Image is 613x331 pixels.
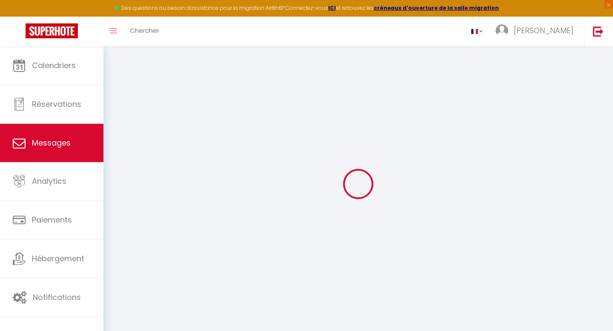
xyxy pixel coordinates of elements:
[496,24,508,37] img: ...
[123,17,166,46] a: Chercher
[32,137,71,148] span: Messages
[593,26,604,37] img: logout
[32,99,81,109] span: Réservations
[130,26,159,35] span: Chercher
[328,4,336,11] a: ICI
[32,60,76,71] span: Calendriers
[489,17,584,46] a: ... [PERSON_NAME]
[577,293,607,325] iframe: Chat
[7,3,32,29] button: Ouvrir le widget de chat LiveChat
[26,23,78,38] img: Super Booking
[514,25,573,36] span: [PERSON_NAME]
[32,253,84,264] span: Hébergement
[32,176,66,186] span: Analytics
[374,4,499,11] a: créneaux d'ouverture de la salle migration
[32,214,72,225] span: Paiements
[33,292,81,302] span: Notifications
